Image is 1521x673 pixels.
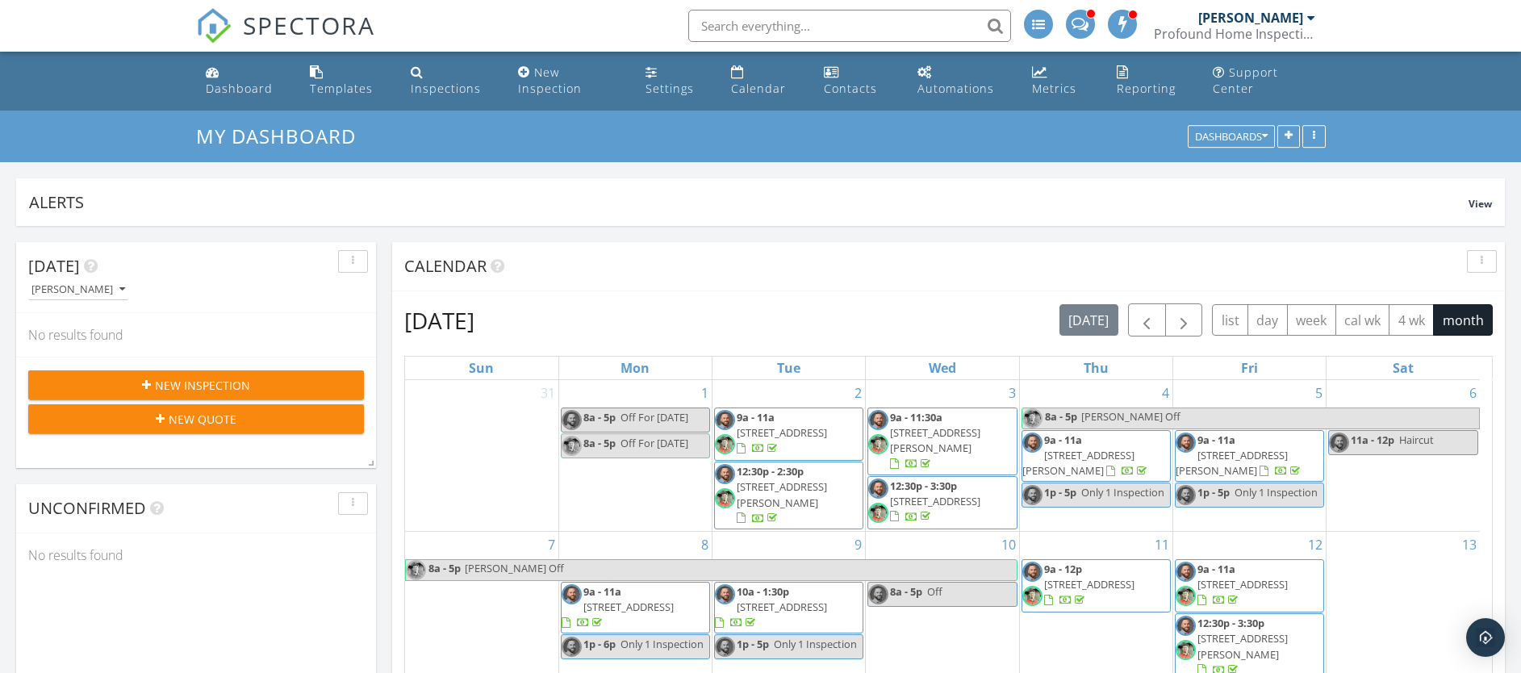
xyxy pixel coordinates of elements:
a: 9a - 12p [STREET_ADDRESS] [1022,559,1171,612]
span: 8a - 5p [1044,408,1078,428]
span: SPECTORA [243,8,375,42]
img: 9ed73be4d7e24a53b2453f5c387157c7_1_201_a.jpeg [1176,616,1196,636]
span: 9a - 12p [1044,562,1082,576]
span: 1p - 5p [737,637,769,651]
a: Friday [1238,357,1261,379]
img: 9ed73be4d7e24a53b2453f5c387157c7_1_201_a.jpeg [562,637,582,657]
td: Go to September 5, 2025 [1172,380,1326,532]
span: [STREET_ADDRESS] [890,494,980,508]
span: Haircut [1399,433,1434,447]
img: 9ed73be4d7e24a53b2453f5c387157c7_1_201_a.jpeg [868,584,888,604]
span: [PERSON_NAME] Off [1081,409,1180,424]
button: week [1287,304,1336,336]
a: 12:30p - 2:30p [STREET_ADDRESS][PERSON_NAME] [737,464,827,525]
span: [STREET_ADDRESS][PERSON_NAME] [1176,448,1288,478]
span: 8a - 5p [583,410,616,424]
div: No results found [16,313,376,357]
span: 10a - 1:30p [737,584,789,599]
span: Only 1 Inspection [1235,485,1318,500]
span: [STREET_ADDRESS] [737,600,827,614]
td: Go to September 4, 2025 [1019,380,1172,532]
div: Open Intercom Messenger [1466,618,1505,657]
span: 9a - 11:30a [890,410,942,424]
a: Go to September 13, 2025 [1459,532,1480,558]
img: 9ed73be4d7e24a53b2453f5c387157c7_1_201_a.jpeg [868,479,888,499]
button: 4 wk [1389,304,1434,336]
button: day [1247,304,1288,336]
a: 9a - 11a [STREET_ADDRESS][PERSON_NAME] [1022,433,1150,478]
div: No results found [16,533,376,577]
span: [STREET_ADDRESS][PERSON_NAME] [1197,631,1288,661]
img: image_112524_at_6.08pm.jpeg [406,560,426,580]
a: Go to September 4, 2025 [1159,380,1172,406]
span: 9a - 11a [1197,433,1235,447]
a: 9a - 11a [STREET_ADDRESS][PERSON_NAME] [1176,433,1303,478]
span: 8a - 5p [890,584,922,599]
img: 9ed73be4d7e24a53b2453f5c387157c7_1_201_a.jpeg [1022,562,1043,582]
img: 9ed73be4d7e24a53b2453f5c387157c7_1_201_a.jpeg [1176,485,1196,505]
span: [STREET_ADDRESS] [583,600,674,614]
span: [STREET_ADDRESS] [737,425,827,440]
button: New Quote [28,404,364,433]
a: Saturday [1389,357,1417,379]
img: 9ed73be4d7e24a53b2453f5c387157c7_1_201_a.jpeg [1022,485,1043,505]
div: Inspections [411,81,481,96]
img: The Best Home Inspection Software - Spectora [196,8,232,44]
img: 9ed73be4d7e24a53b2453f5c387157c7_1_201_a.jpeg [715,637,735,657]
span: Unconfirmed [28,497,146,519]
a: Inspections [404,58,499,104]
a: Go to September 1, 2025 [698,380,712,406]
a: 10a - 1:30p [STREET_ADDRESS] [714,582,863,634]
div: Metrics [1032,81,1076,96]
button: New Inspection [28,370,364,399]
a: Wednesday [926,357,959,379]
img: 9ed73be4d7e24a53b2453f5c387157c7_1_201_a.jpeg [1022,433,1043,453]
a: Go to September 6, 2025 [1466,380,1480,406]
td: Go to September 1, 2025 [558,380,712,532]
a: Settings [639,58,712,104]
span: Off [927,584,942,599]
button: month [1433,304,1493,336]
button: [PERSON_NAME] [28,279,128,301]
img: image_112524_at_6.08pm.jpeg [868,503,888,523]
span: New Inspection [155,377,250,394]
a: 9a - 11a [STREET_ADDRESS] [1175,559,1324,612]
a: 9a - 11a [STREET_ADDRESS] [714,408,863,461]
span: Off For [DATE] [621,436,688,450]
a: Go to September 3, 2025 [1005,380,1019,406]
a: Tuesday [774,357,804,379]
a: Support Center [1206,58,1323,104]
a: Go to September 5, 2025 [1312,380,1326,406]
div: Support Center [1213,65,1278,96]
span: 12:30p - 2:30p [737,464,804,479]
span: [DATE] [28,255,80,277]
img: image_112524_at_6.08pm.jpeg [715,488,735,508]
div: New Inspection [518,65,582,96]
span: 9a - 11a [1197,562,1235,576]
img: image_112524_at_6.08pm.jpeg [1022,586,1043,606]
a: Go to September 11, 2025 [1151,532,1172,558]
button: Previous month [1128,303,1166,336]
img: image_112524_at_6.08pm.jpeg [715,434,735,454]
a: 9a - 11a [STREET_ADDRESS][PERSON_NAME] [1022,430,1171,483]
div: Automations [917,81,994,96]
span: Off For [DATE] [621,410,688,424]
button: cal wk [1335,304,1390,336]
span: Only 1 Inspection [621,637,704,651]
a: 12:30p - 3:30p [STREET_ADDRESS] [867,476,1017,529]
img: image_112524_at_6.08pm.jpeg [1022,408,1043,428]
img: 9ed73be4d7e24a53b2453f5c387157c7_1_201_a.jpeg [562,410,582,430]
span: [STREET_ADDRESS] [1044,577,1134,591]
h2: [DATE] [404,304,474,336]
input: Search everything... [688,10,1011,42]
a: Go to September 9, 2025 [851,532,865,558]
a: Go to August 31, 2025 [537,380,558,406]
span: Only 1 Inspection [774,637,857,651]
div: Profound Home Inspections [1154,26,1315,42]
img: image_112524_at_6.08pm.jpeg [868,434,888,454]
span: 8a - 5p [583,436,616,450]
a: SPECTORA [196,22,375,56]
a: Go to September 8, 2025 [698,532,712,558]
span: 1p - 5p [1044,485,1076,500]
a: Go to September 12, 2025 [1305,532,1326,558]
